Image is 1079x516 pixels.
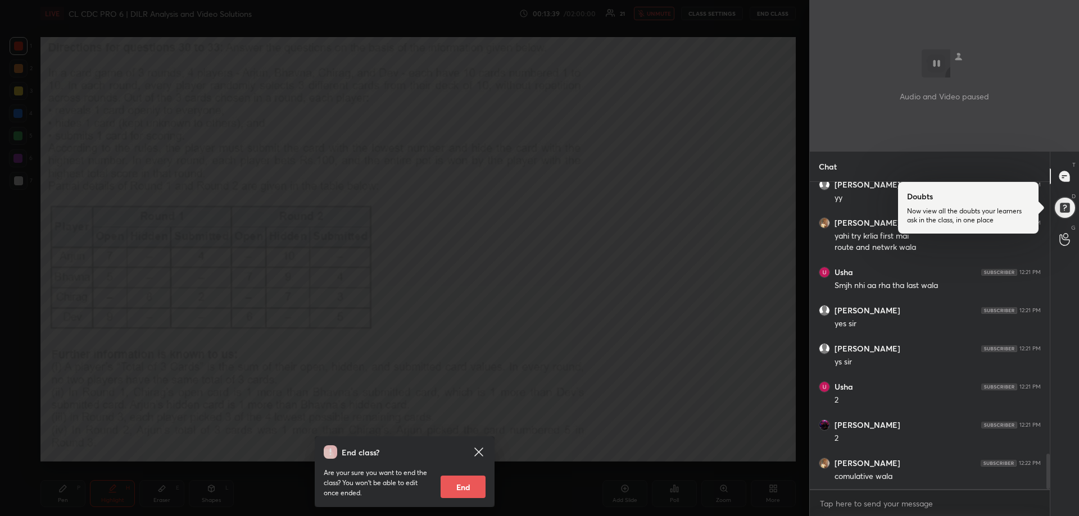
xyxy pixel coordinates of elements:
img: 4P8fHbbgJtejmAAAAAElFTkSuQmCC [981,422,1017,428]
h4: End class? [342,446,379,458]
p: Chat [810,152,846,181]
img: default.png [819,344,829,354]
img: 4P8fHbbgJtejmAAAAAElFTkSuQmCC [981,269,1017,276]
div: comulative wala [835,471,1041,482]
div: ys sir [835,357,1041,368]
img: thumbnail.jpg [819,458,829,468]
div: 12:21 PM [1019,345,1041,352]
p: D [1072,192,1076,200]
img: default.png [819,305,829,316]
div: 2 [835,433,1041,444]
img: thumbnail.jpg [819,267,829,277]
h6: [PERSON_NAME] [835,458,900,468]
p: T [1072,161,1076,169]
div: 12:22 PM [1019,460,1041,467]
img: 4P8fHbbgJtejmAAAAAElFTkSuQmCC [981,460,1017,467]
img: 4P8fHbbgJtejmAAAAAElFTkSuQmCC [981,383,1017,390]
img: 4P8fHbbgJtejmAAAAAElFTkSuQmCC [981,307,1017,314]
h6: Usha [835,267,853,277]
h6: [PERSON_NAME] [835,180,900,190]
h6: [PERSON_NAME] [835,218,900,228]
button: End [441,476,486,498]
div: 12:21 PM [1019,422,1041,428]
div: 12:21 PM [1019,307,1041,314]
p: G [1071,223,1076,232]
img: thumbnail.jpg [819,382,829,392]
p: Are your sure you want to end the class? You won’t be able to edit once ended. [324,468,432,498]
img: thumbnail.jpg [819,218,829,228]
div: 12:21 PM [1019,269,1041,276]
div: route and netwrk wala [835,242,1041,253]
div: yy [835,193,1041,204]
h6: [PERSON_NAME] [835,420,900,430]
h6: Usha [835,382,853,392]
div: 12:21 PM [1019,383,1041,390]
p: Audio and Video paused [900,90,989,102]
div: yes sir [835,318,1041,330]
div: Smjh nhi aa rha tha last wala [835,280,1041,291]
div: 2 [835,395,1041,406]
img: default.png [819,180,829,190]
div: grid [810,182,1050,489]
h6: [PERSON_NAME] [835,305,900,316]
img: thumbnail.jpg [819,420,829,430]
div: yahi try krlia first mai [835,231,1041,242]
img: 4P8fHbbgJtejmAAAAAElFTkSuQmCC [981,345,1017,352]
h6: [PERSON_NAME] [835,344,900,354]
